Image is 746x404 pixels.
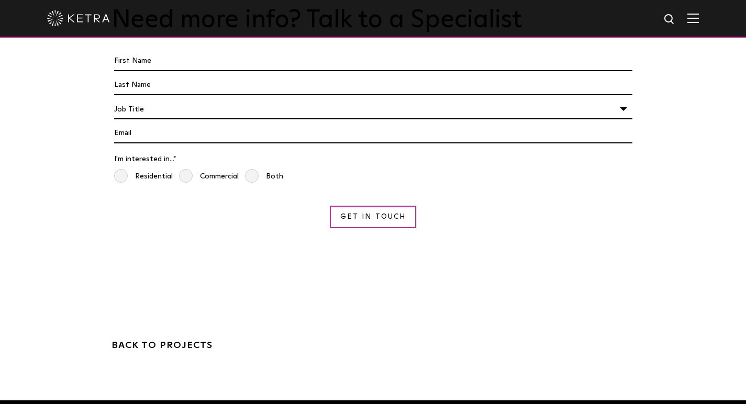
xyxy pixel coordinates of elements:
[114,75,632,95] input: Last Name
[179,169,239,184] span: Commercial
[47,10,110,26] img: ketra-logo-2019-white
[114,99,632,119] div: Job Title
[114,155,173,163] span: I'm interested in...
[114,124,632,143] input: Email
[687,13,699,23] img: Hamburger%20Nav.svg
[114,169,173,184] span: Residential
[330,206,416,228] input: Get in Touch
[245,169,283,184] span: Both
[114,51,632,71] input: First Name
[663,13,676,26] img: search icon
[112,341,213,353] a: BACK TO PROJECTS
